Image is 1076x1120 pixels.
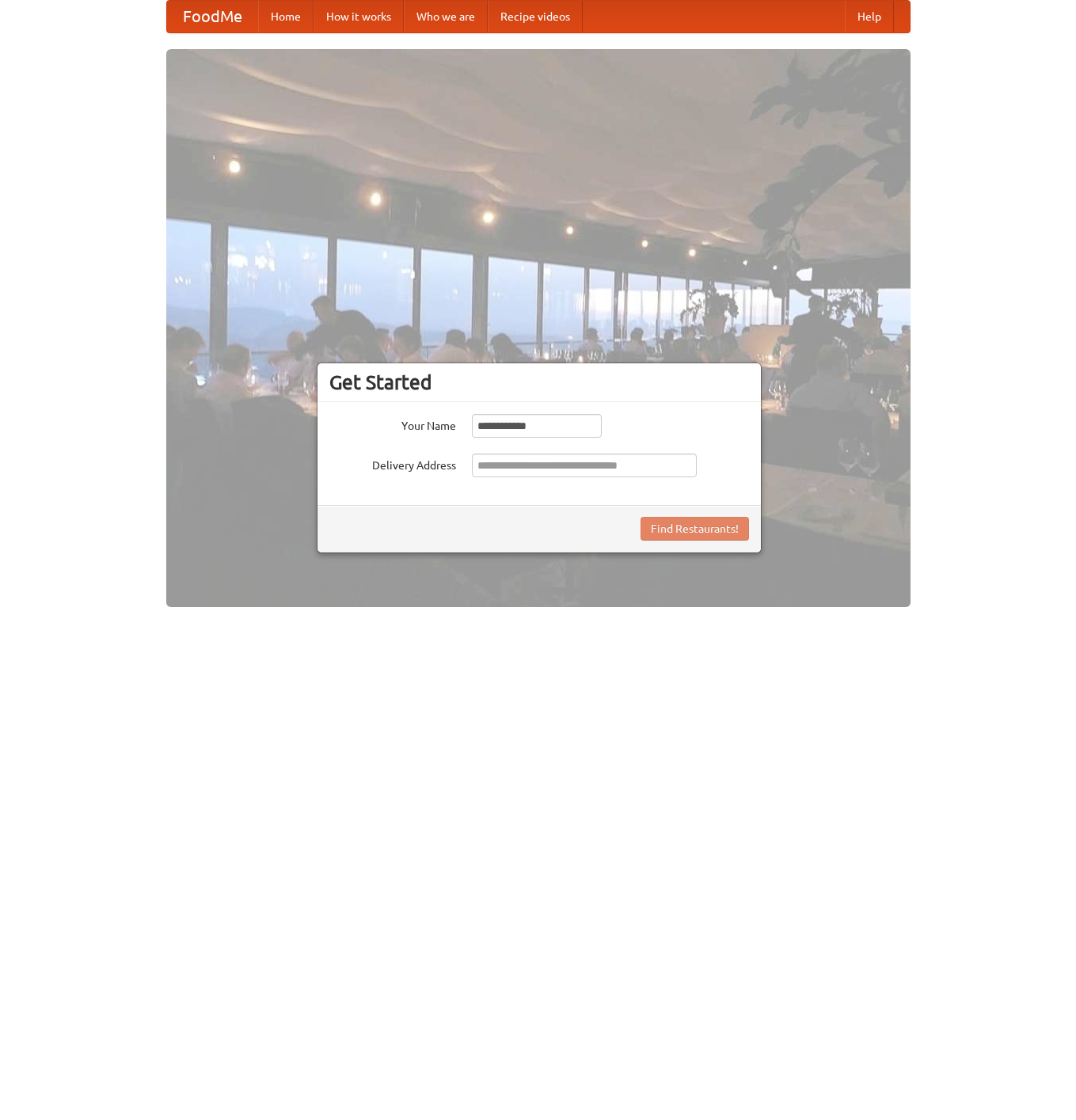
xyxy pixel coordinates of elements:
[404,1,488,32] a: Who we are
[488,1,583,32] a: Recipe videos
[845,1,894,32] a: Help
[329,370,749,394] h3: Get Started
[329,454,456,473] label: Delivery Address
[167,1,258,32] a: FoodMe
[329,414,456,434] label: Your Name
[314,1,404,32] a: How it works
[641,517,749,541] button: Find Restaurants!
[258,1,314,32] a: Home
